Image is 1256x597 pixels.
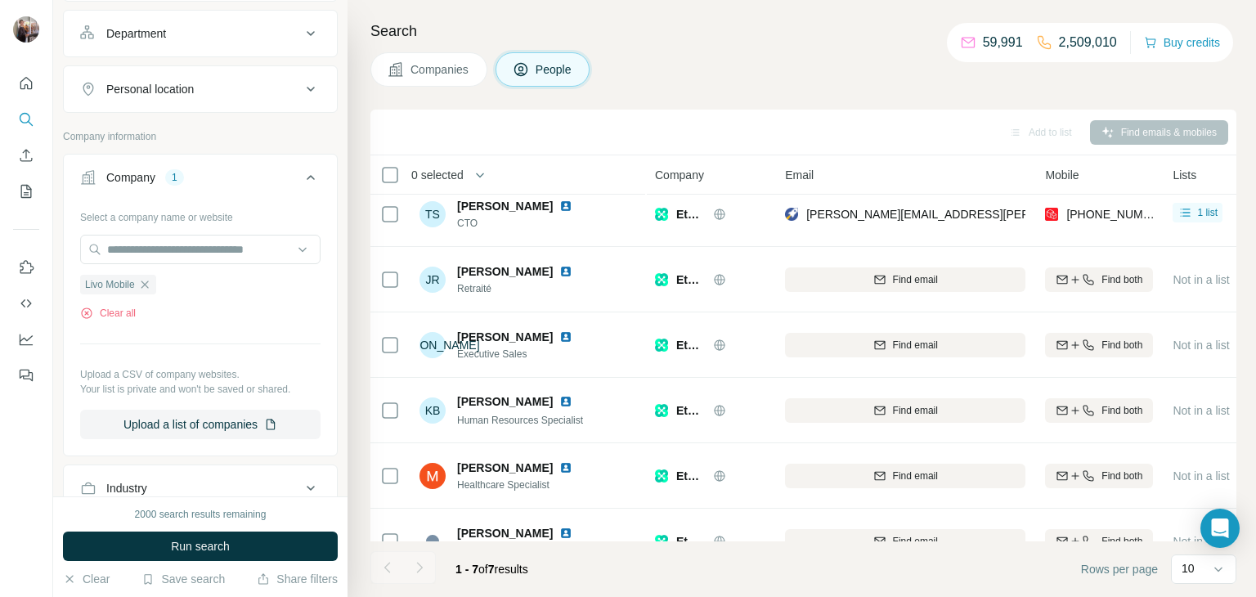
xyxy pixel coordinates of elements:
[559,330,572,343] img: LinkedIn logo
[893,534,938,549] span: Find email
[1045,398,1153,423] button: Find both
[1101,469,1142,483] span: Find both
[785,464,1025,488] button: Find email
[419,463,446,489] img: Avatar
[1101,403,1142,418] span: Find both
[419,201,446,227] div: TS
[63,129,338,144] p: Company information
[457,281,592,296] span: Retraité
[785,398,1025,423] button: Find email
[1045,464,1153,488] button: Find both
[1173,339,1229,352] span: Not in a list
[785,206,798,222] img: provider rocketreach logo
[419,332,446,358] div: [PERSON_NAME]
[457,460,553,476] span: [PERSON_NAME]
[1173,469,1229,483] span: Not in a list
[457,393,553,410] span: [PERSON_NAME]
[1144,31,1220,54] button: Buy credits
[655,535,668,548] img: Logo of Ethos
[141,571,225,587] button: Save search
[457,329,553,345] span: [PERSON_NAME]
[983,33,1023,52] p: 59,991
[257,571,338,587] button: Share filters
[80,204,321,225] div: Select a company name or website
[785,267,1025,292] button: Find email
[676,206,705,222] span: Ethos
[893,403,938,418] span: Find email
[676,533,705,550] span: Ethos
[785,333,1025,357] button: Find email
[457,347,592,361] span: Executive Sales
[1101,338,1142,352] span: Find both
[411,167,464,183] span: 0 selected
[1045,206,1058,222] img: provider prospeo logo
[13,253,39,282] button: Use Surfe on LinkedIn
[457,525,553,541] span: [PERSON_NAME]
[1081,561,1158,577] span: Rows per page
[64,70,337,109] button: Personal location
[1173,404,1229,417] span: Not in a list
[676,337,705,353] span: Ethos
[559,527,572,540] img: LinkedIn logo
[559,200,572,213] img: LinkedIn logo
[80,382,321,397] p: Your list is private and won't be saved or shared.
[655,469,668,483] img: Logo of Ethos
[488,563,495,576] span: 7
[676,272,705,288] span: Ethos
[106,81,194,97] div: Personal location
[13,69,39,98] button: Quick start
[419,528,446,554] img: Avatar
[64,469,337,508] button: Industry
[655,208,668,221] img: Logo of Ethos
[370,20,1236,43] h4: Search
[410,61,470,78] span: Companies
[13,289,39,318] button: Use Surfe API
[655,273,668,286] img: Logo of Ethos
[1066,208,1169,221] span: [PHONE_NUMBER]
[80,367,321,382] p: Upload a CSV of company websites.
[85,277,135,292] span: Livo Mobile
[135,507,267,522] div: 2000 search results remaining
[1045,167,1079,183] span: Mobile
[1101,272,1142,287] span: Find both
[559,265,572,278] img: LinkedIn logo
[806,208,1189,221] span: [PERSON_NAME][EMAIL_ADDRESS][PERSON_NAME][DOMAIN_NAME]
[478,563,488,576] span: of
[455,563,478,576] span: 1 - 7
[676,402,705,419] span: Ethos
[676,468,705,484] span: Ethos
[893,469,938,483] span: Find email
[165,170,184,185] div: 1
[455,563,528,576] span: results
[1059,33,1117,52] p: 2,509,010
[655,167,704,183] span: Company
[559,395,572,408] img: LinkedIn logo
[13,141,39,170] button: Enrich CSV
[1173,273,1229,286] span: Not in a list
[1173,167,1196,183] span: Lists
[785,167,814,183] span: Email
[63,532,338,561] button: Run search
[655,404,668,417] img: Logo of Ethos
[1045,333,1153,357] button: Find both
[64,158,337,204] button: Company1
[1173,535,1229,548] span: Not in a list
[106,480,147,496] div: Industry
[171,538,230,554] span: Run search
[1101,534,1142,549] span: Find both
[419,397,446,424] div: KB
[80,306,136,321] button: Clear all
[655,339,668,352] img: Logo of Ethos
[1045,267,1153,292] button: Find both
[893,338,938,352] span: Find email
[13,361,39,390] button: Feedback
[13,177,39,206] button: My lists
[13,105,39,134] button: Search
[457,263,553,280] span: [PERSON_NAME]
[457,198,553,214] span: [PERSON_NAME]
[1182,560,1195,577] p: 10
[13,16,39,43] img: Avatar
[106,169,155,186] div: Company
[63,571,110,587] button: Clear
[536,61,573,78] span: People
